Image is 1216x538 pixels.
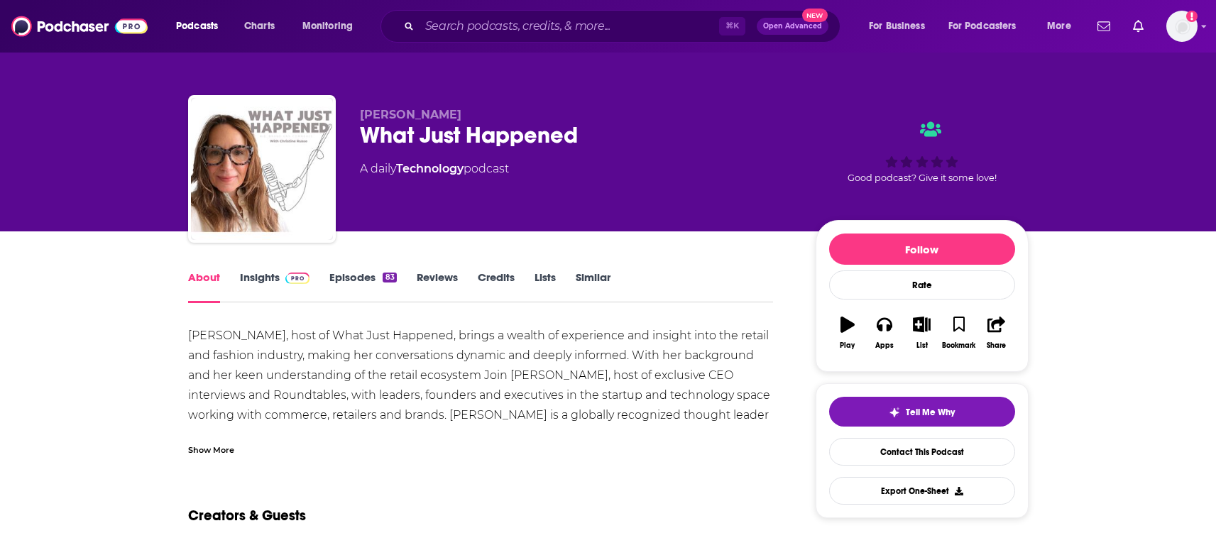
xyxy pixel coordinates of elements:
div: List [916,341,928,350]
button: open menu [1037,15,1089,38]
a: InsightsPodchaser Pro [240,270,310,303]
button: List [903,307,940,358]
h2: Creators & Guests [188,507,306,525]
span: For Business [869,16,925,36]
button: tell me why sparkleTell Me Why [829,397,1015,427]
input: Search podcasts, credits, & more... [420,15,719,38]
svg: Add a profile image [1186,11,1198,22]
span: For Podcasters [948,16,1017,36]
a: Reviews [417,270,458,303]
div: Search podcasts, credits, & more... [394,10,854,43]
span: Logged in as saraatspark [1166,11,1198,42]
a: Lists [535,270,556,303]
img: What Just Happened [191,98,333,240]
button: Play [829,307,866,358]
a: Credits [478,270,515,303]
span: Open Advanced [763,23,822,30]
button: Bookmark [941,307,977,358]
button: open menu [166,15,236,38]
span: Charts [244,16,275,36]
button: Apps [866,307,903,358]
a: Show notifications dropdown [1127,14,1149,38]
button: Show profile menu [1166,11,1198,42]
a: Episodes83 [329,270,396,303]
a: Charts [235,15,283,38]
img: User Profile [1166,11,1198,42]
a: Show notifications dropdown [1092,14,1116,38]
a: Similar [576,270,610,303]
a: About [188,270,220,303]
span: Monitoring [302,16,353,36]
div: [PERSON_NAME], host of What Just Happened, brings a wealth of experience and insight into the ret... [188,326,774,445]
span: New [802,9,828,22]
div: A daily podcast [360,160,509,177]
div: Play [840,341,855,350]
div: Bookmark [942,341,975,350]
div: 83 [383,273,396,282]
div: Apps [875,341,894,350]
button: Open AdvancedNew [757,18,828,35]
button: open menu [859,15,943,38]
span: [PERSON_NAME] [360,108,461,121]
button: Export One-Sheet [829,477,1015,505]
span: More [1047,16,1071,36]
img: tell me why sparkle [889,407,900,418]
div: Rate [829,270,1015,300]
span: Podcasts [176,16,218,36]
div: Good podcast? Give it some love! [816,108,1029,196]
button: Share [977,307,1014,358]
span: Good podcast? Give it some love! [848,172,997,183]
button: open menu [939,15,1037,38]
a: Contact This Podcast [829,438,1015,466]
div: Share [987,341,1006,350]
button: open menu [292,15,371,38]
span: Tell Me Why [906,407,955,418]
img: Podchaser - Follow, Share and Rate Podcasts [11,13,148,40]
a: Technology [396,162,464,175]
button: Follow [829,234,1015,265]
img: Podchaser Pro [285,273,310,284]
span: ⌘ K [719,17,745,35]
